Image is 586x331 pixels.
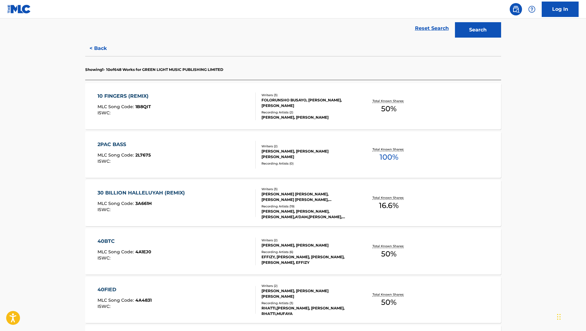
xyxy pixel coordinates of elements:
[261,305,354,317] div: RHATTI,[PERSON_NAME], [PERSON_NAME], RHATTI,MUFAYA
[261,288,354,299] div: [PERSON_NAME], [PERSON_NAME] [PERSON_NAME]
[261,97,354,108] div: FOLORUNSHO BUSAYO, [PERSON_NAME], [PERSON_NAME]
[135,297,152,303] span: 4A4831
[528,6,536,13] img: help
[542,2,579,17] a: Log In
[85,180,501,226] a: 30 BILLION HALLELUYAH (REMIX)MLC Song Code:3A661HISWC:Writers (3)[PERSON_NAME] [PERSON_NAME], [PE...
[261,187,354,191] div: Writers ( 3 )
[261,301,354,305] div: Recording Artists ( 3 )
[261,115,354,120] div: [PERSON_NAME], [PERSON_NAME]
[135,104,151,109] span: 1B8QIT
[98,207,112,212] span: ISWC :
[261,144,354,149] div: Writers ( 2 )
[373,195,405,200] p: Total Known Shares:
[85,277,501,323] a: 40FIEDMLC Song Code:4A4831ISWC:Writers (2)[PERSON_NAME], [PERSON_NAME] [PERSON_NAME]Recording Art...
[98,189,188,197] div: 30 BILLION HALLELUYAH (REMIX)
[261,191,354,202] div: [PERSON_NAME] [PERSON_NAME], [PERSON_NAME] [PERSON_NAME], [PERSON_NAME] [PERSON_NAME]
[261,238,354,243] div: Writers ( 2 )
[381,297,397,308] span: 50 %
[261,161,354,166] div: Recording Artists ( 0 )
[135,249,151,255] span: 4A1EJ0
[98,249,135,255] span: MLC Song Code :
[98,238,151,245] div: 40BTC
[85,67,223,72] p: Showing 1 - 10 of 648 Works for GREEN LIGHT MUSIC PUBLISHING LIMITED
[98,286,152,293] div: 40FIED
[261,204,354,209] div: Recording Artists ( 19 )
[85,41,122,56] button: < Back
[98,201,135,206] span: MLC Song Code :
[261,149,354,160] div: [PERSON_NAME], [PERSON_NAME] [PERSON_NAME]
[510,3,522,15] a: Public Search
[261,284,354,288] div: Writers ( 2 )
[261,110,354,115] div: Recording Artists ( 2 )
[98,141,151,148] div: 2PAC BASS
[98,158,112,164] span: ISWC :
[526,3,538,15] div: Help
[261,254,354,265] div: EFFIZY, [PERSON_NAME], [PERSON_NAME], [PERSON_NAME], EFFIZY
[261,250,354,254] div: Recording Artists ( 6 )
[381,103,397,114] span: 50 %
[98,104,135,109] span: MLC Song Code :
[381,248,397,259] span: 50 %
[85,132,501,178] a: 2PAC BASSMLC Song Code:2L7675ISWC:Writers (2)[PERSON_NAME], [PERSON_NAME] [PERSON_NAME]Recording ...
[512,6,520,13] img: search
[98,110,112,116] span: ISWC :
[373,244,405,248] p: Total Known Shares:
[380,152,398,163] span: 100 %
[373,147,405,152] p: Total Known Shares:
[412,22,452,35] a: Reset Search
[85,83,501,129] a: 10 FINGERS (REMIX)MLC Song Code:1B8QITISWC:Writers (3)FOLORUNSHO BUSAYO, [PERSON_NAME], [PERSON_N...
[557,308,561,326] div: Drag
[261,243,354,248] div: [PERSON_NAME], [PERSON_NAME]
[455,22,501,38] button: Search
[261,93,354,97] div: Writers ( 3 )
[373,292,405,297] p: Total Known Shares:
[7,5,31,14] img: MLC Logo
[98,152,135,158] span: MLC Song Code :
[98,255,112,261] span: ISWC :
[555,301,586,331] iframe: Chat Widget
[85,228,501,275] a: 40BTCMLC Song Code:4A1EJ0ISWC:Writers (2)[PERSON_NAME], [PERSON_NAME]Recording Artists (6)EFFIZY,...
[379,200,399,211] span: 16.6 %
[135,201,152,206] span: 3A661H
[373,99,405,103] p: Total Known Shares:
[261,209,354,220] div: [PERSON_NAME], [PERSON_NAME], [PERSON_NAME],A'DAM,[PERSON_NAME], [PERSON_NAME], A'DAM,[PERSON_NAM...
[98,297,135,303] span: MLC Song Code :
[98,304,112,309] span: ISWC :
[135,152,151,158] span: 2L7675
[98,92,152,100] div: 10 FINGERS (REMIX)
